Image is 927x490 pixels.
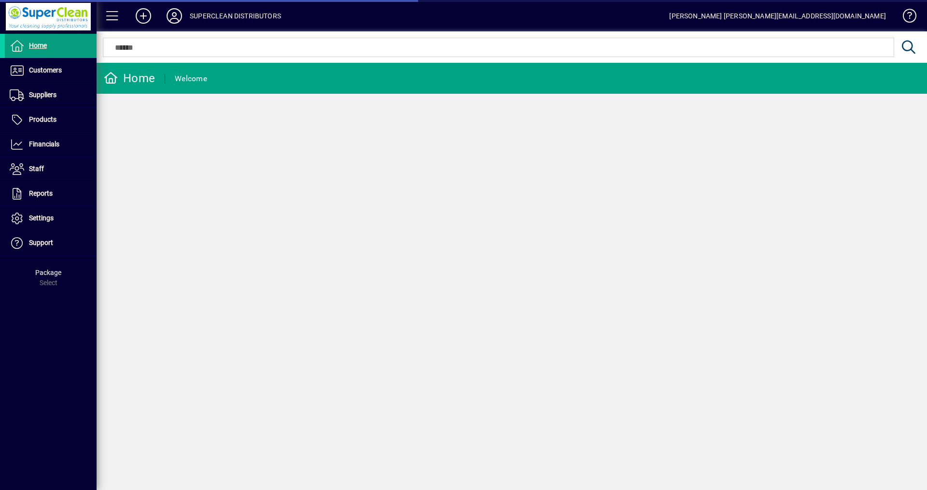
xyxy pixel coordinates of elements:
div: [PERSON_NAME] [PERSON_NAME][EMAIL_ADDRESS][DOMAIN_NAME] [669,8,886,24]
a: Reports [5,182,97,206]
span: Home [29,42,47,49]
span: Support [29,239,53,246]
a: Suppliers [5,83,97,107]
a: Financials [5,132,97,157]
a: Staff [5,157,97,181]
a: Support [5,231,97,255]
a: Settings [5,206,97,231]
span: Suppliers [29,91,56,99]
button: Add [128,7,159,25]
span: Products [29,115,56,123]
span: Staff [29,165,44,173]
span: Financials [29,140,59,148]
span: Settings [29,214,54,222]
a: Customers [5,58,97,83]
a: Products [5,108,97,132]
span: Package [35,269,61,276]
span: Customers [29,66,62,74]
a: Knowledge Base [896,2,915,33]
div: SUPERCLEAN DISTRIBUTORS [190,8,281,24]
button: Profile [159,7,190,25]
div: Home [104,71,155,86]
span: Reports [29,189,53,197]
div: Welcome [175,71,207,86]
